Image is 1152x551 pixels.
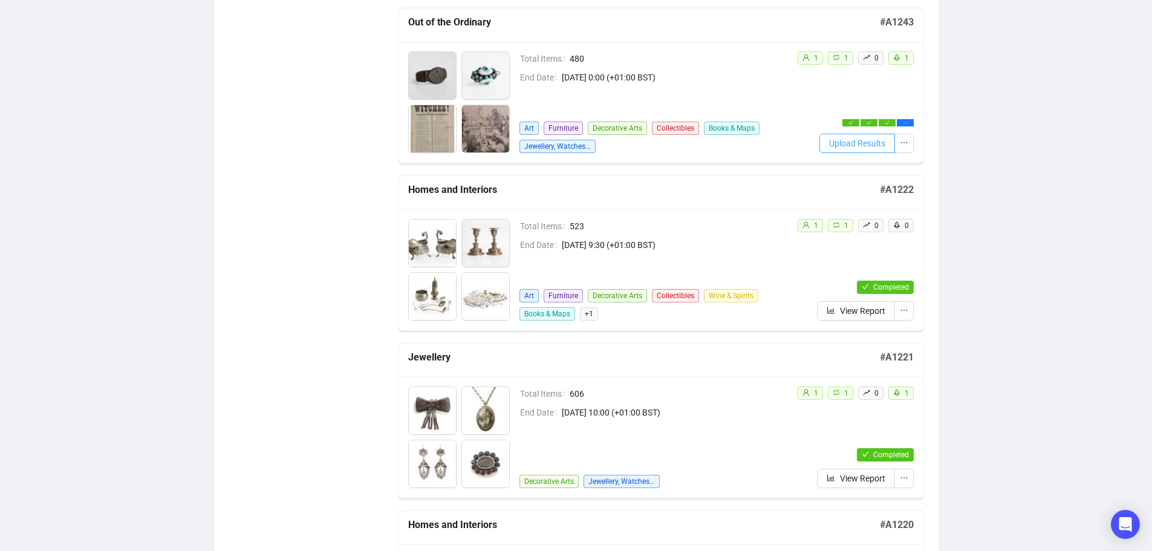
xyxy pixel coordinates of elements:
h5: Jewellery [408,350,880,365]
span: bar-chart [827,474,835,482]
span: ellipsis [900,139,908,147]
span: Furniture [544,289,583,302]
span: retweet [833,221,840,229]
button: Upload Results [819,134,895,153]
h5: # A1221 [880,350,914,365]
span: Wine & Spirits [704,289,758,302]
img: 4_1.jpg [462,273,509,320]
span: rise [863,389,870,396]
span: rise [863,54,870,61]
span: rocket [893,54,900,61]
span: check [862,451,869,458]
span: 0 [874,54,879,62]
span: + 1 [580,307,598,321]
span: Completed [873,451,909,459]
span: check [867,120,871,125]
span: View Report [840,472,885,485]
span: ellipsis [900,306,908,315]
span: Decorative Arts [588,122,647,135]
span: Collectibles [652,122,699,135]
a: Homes and Interiors#A1222Total Items523End Date[DATE] 9:30 (+01:00 BST)ArtFurnitureDecorative Art... [398,175,924,331]
div: Open Intercom Messenger [1111,510,1140,539]
span: Completed [873,283,909,292]
a: Out of the Ordinary#A1243Total Items480End Date[DATE] 0:00 (+01:00 BST)ArtFurnitureDecorative Art... [398,8,924,163]
span: Jewellery, Watches & Designer [584,475,660,488]
span: Upload Results [829,137,885,150]
span: Decorative Arts [588,289,647,302]
span: rocket [893,389,900,396]
img: 3_1.jpg [409,440,456,487]
span: Art [519,289,539,302]
span: [DATE] 10:00 (+01:00 BST) [562,406,787,419]
span: Art [519,122,539,135]
span: Books & Maps [519,307,575,321]
span: 0 [874,221,879,230]
img: 4_1.jpg [462,105,509,152]
span: Total Items [520,387,570,400]
span: user [802,54,810,61]
span: Total Items [520,52,570,65]
span: 1 [844,54,848,62]
span: check [885,120,890,125]
span: rise [863,221,870,229]
span: bar-chart [827,306,835,315]
span: Decorative Arts [519,475,579,488]
span: 1 [844,221,848,230]
img: 2_1.jpg [462,52,509,99]
span: View Report [840,304,885,318]
span: 606 [570,387,787,400]
span: 0 [905,221,909,230]
a: Jewellery#A1221Total Items606End Date[DATE] 10:00 (+01:00 BST)Decorative ArtsJewellery, Watches &... [398,343,924,498]
img: 1_1.jpg [409,387,456,434]
span: 480 [570,52,787,65]
span: check [848,120,853,125]
img: 2_1.jpg [462,220,509,267]
img: 3_1.jpg [409,105,456,152]
span: Jewellery, Watches & Designer [519,140,596,153]
img: 2_1.jpg [462,387,509,434]
img: 1_1.jpg [409,52,456,99]
span: End Date [520,71,562,84]
span: retweet [833,389,840,396]
span: user [802,221,810,229]
span: retweet [833,54,840,61]
span: 0 [874,389,879,397]
h5: # A1222 [880,183,914,197]
span: [DATE] 9:30 (+01:00 BST) [562,238,787,252]
h5: # A1220 [880,518,914,532]
h5: Homes and Interiors [408,518,880,532]
span: End Date [520,406,562,419]
button: View Report [817,301,895,321]
img: 3_1.jpg [409,273,456,320]
span: 1 [814,389,818,397]
span: [DATE] 0:00 (+01:00 BST) [562,71,787,84]
span: user [802,389,810,396]
span: 1 [905,389,909,397]
img: 1_1.jpg [409,220,456,267]
span: Collectibles [652,289,699,302]
span: rocket [893,221,900,229]
img: 4_1.jpg [462,440,509,487]
span: ellipsis [900,474,908,482]
span: 1 [844,389,848,397]
span: ellipsis [903,120,908,125]
h5: # A1243 [880,15,914,30]
span: Total Items [520,220,570,233]
h5: Out of the Ordinary [408,15,880,30]
span: Furniture [544,122,583,135]
span: check [862,283,869,290]
button: View Report [817,469,895,488]
span: 1 [814,54,818,62]
span: 523 [570,220,787,233]
span: Books & Maps [704,122,760,135]
span: 1 [814,221,818,230]
span: End Date [520,238,562,252]
span: 1 [905,54,909,62]
h5: Homes and Interiors [408,183,880,197]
